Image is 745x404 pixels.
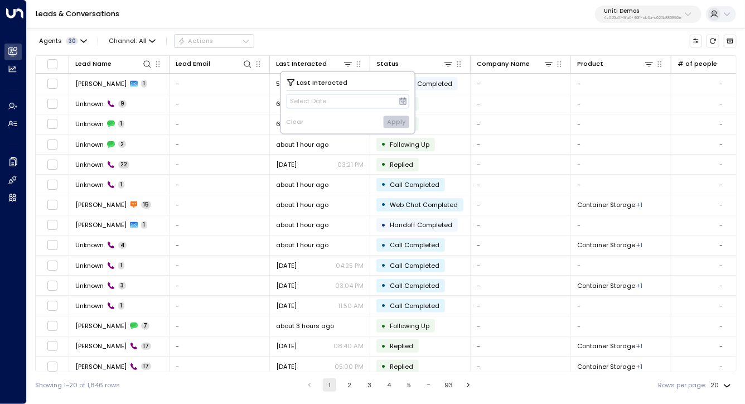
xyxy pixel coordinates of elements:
[118,242,127,249] span: 4
[302,378,476,392] nav: pagination navigation
[118,282,126,290] span: 3
[75,261,104,270] span: Unknown
[659,381,707,390] label: Rows per page:
[118,120,124,128] span: 1
[720,200,723,209] div: -
[707,35,719,47] span: Refresh
[75,59,152,69] div: Lead Name
[595,6,702,23] button: Uniti Demos4c025b01-9fa0-46ff-ab3a-a620b886896e
[376,59,399,69] div: Status
[471,357,571,376] td: -
[462,378,475,392] button: Go to next page
[390,281,439,290] span: Call Completed
[75,362,127,371] span: Yolanda Napizza
[118,302,124,310] span: 1
[141,363,151,371] span: 17
[323,378,336,392] button: page 1
[571,256,671,275] td: -
[170,195,270,215] td: -
[297,77,348,87] span: Last Interacted
[47,118,58,129] span: Toggle select row
[66,37,79,45] span: 30
[390,220,452,229] span: Handoff Completed
[75,342,127,350] span: Yolanda Napizza
[381,339,386,354] div: •
[75,220,127,229] span: John Doe
[390,241,439,249] span: Call Completed
[402,378,415,392] button: Go to page 5
[720,180,723,189] div: -
[577,59,654,69] div: Product
[276,119,322,128] span: 6 minutes ago
[636,200,642,209] div: Self Storage
[471,195,571,215] td: -
[276,321,334,330] span: about 3 hours ago
[276,261,297,270] span: Sep 04, 2025
[471,316,571,336] td: -
[381,278,386,293] div: •
[276,140,328,149] span: about 1 hour ago
[75,200,127,209] span: Francesco Johnson
[720,241,723,249] div: -
[47,78,58,89] span: Toggle select row
[390,200,458,209] span: Web Chat Completed
[276,99,322,108] span: 6 minutes ago
[678,59,717,69] div: # of people
[471,134,571,154] td: -
[471,296,571,315] td: -
[577,241,635,249] span: Container Storage
[170,256,270,275] td: -
[170,235,270,255] td: -
[141,221,147,229] span: 1
[720,301,723,310] div: -
[636,281,642,290] div: Self Storage
[381,258,386,273] div: •
[571,114,671,134] td: -
[276,200,328,209] span: about 1 hour ago
[105,35,159,47] button: Channel:All
[720,99,723,108] div: -
[471,256,571,275] td: -
[720,79,723,88] div: -
[170,114,270,134] td: -
[471,74,571,93] td: -
[724,35,737,47] button: Archived Leads
[390,301,439,310] span: Call Completed
[47,179,58,190] span: Toggle select row
[471,276,571,295] td: -
[720,281,723,290] div: -
[290,98,326,105] span: Select Date
[75,119,104,128] span: Unknown
[141,343,151,350] span: 17
[471,175,571,194] td: -
[47,260,58,271] span: Toggle select row
[720,321,723,330] div: -
[381,177,386,192] div: •
[442,378,456,392] button: Go to page 93
[75,59,112,69] div: Lead Name
[286,94,409,109] button: Select Date
[47,98,58,109] span: Toggle select row
[335,281,364,290] p: 03:04 PM
[141,80,147,88] span: 1
[720,119,723,128] div: -
[47,361,58,372] span: Toggle select row
[390,261,439,270] span: Call Completed
[381,238,386,253] div: •
[604,8,681,15] p: Uniti Demos
[75,160,104,169] span: Unknown
[118,100,127,108] span: 9
[636,362,642,371] div: Self Storage
[170,276,270,295] td: -
[381,137,386,152] div: •
[75,281,104,290] span: Unknown
[390,342,413,350] span: Replied
[178,37,213,45] div: Actions
[286,118,303,126] button: Clear
[577,281,635,290] span: Container Storage
[276,59,327,69] div: Last Interacted
[276,79,322,88] span: 5 minutes ago
[75,140,104,149] span: Unknown
[176,59,253,69] div: Lead Email
[47,239,58,251] span: Toggle select row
